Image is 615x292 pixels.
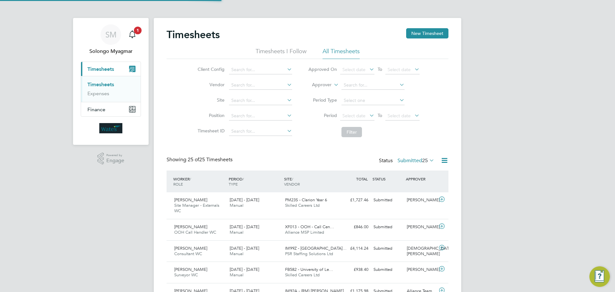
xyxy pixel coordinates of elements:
label: Timesheet ID [196,128,225,134]
input: Select one [341,96,405,105]
a: Powered byEngage [97,153,125,165]
span: Select date [388,67,411,72]
a: Timesheets [87,81,114,88]
div: Timesheets [81,76,141,102]
span: XF013 - OOH - Call Cen… [285,224,334,229]
span: Surveyor WC [174,272,198,278]
label: Position [196,113,225,118]
span: [DATE] - [DATE] [230,224,259,229]
span: Site Manager - Externals WC [174,203,219,213]
div: £4,114.24 [338,243,371,254]
span: Manual [230,251,243,256]
input: Search for... [229,65,292,74]
span: Skilled Careers Ltd [285,272,320,278]
input: Search for... [229,127,292,136]
li: Timesheets I Follow [256,47,307,59]
div: Submitted [371,222,404,232]
button: Finance [81,102,141,116]
nav: Main navigation [73,18,149,145]
span: [DATE] - [DATE] [230,246,259,251]
div: PERIOD [227,173,283,190]
button: Engage Resource Center [589,266,610,287]
div: [PERSON_NAME] [404,264,438,275]
span: Select date [388,113,411,119]
a: 1 [126,24,139,45]
label: Approved On [308,66,337,72]
div: Status [379,156,436,165]
span: TYPE [229,181,238,187]
div: SITE [283,173,338,190]
label: Client Config [196,66,225,72]
div: STATUS [371,173,404,185]
span: Engage [106,158,124,163]
div: [DEMOGRAPHIC_DATA][PERSON_NAME] [404,243,438,259]
label: Site [196,97,225,103]
input: Search for... [341,81,405,90]
label: Period [308,113,337,118]
span: [DATE] - [DATE] [230,197,259,203]
span: Manual [230,272,243,278]
span: IM99Z - [GEOGRAPHIC_DATA]… [285,246,347,251]
h2: Timesheets [167,28,220,41]
div: APPROVER [404,173,438,185]
span: Solongo Myagmar [81,47,141,55]
span: PM23S - Clarion Year 6 [285,197,327,203]
span: / [190,176,191,181]
div: Showing [167,156,234,163]
span: Powered by [106,153,124,158]
span: / [292,176,293,181]
span: Select date [342,113,365,119]
span: SM [105,30,117,39]
li: All Timesheets [323,47,360,59]
div: £938.40 [338,264,371,275]
span: / [242,176,244,181]
span: Alliance MSP Limited [285,229,324,235]
span: TOTAL [356,176,368,181]
a: Expenses [87,90,109,96]
input: Search for... [229,112,292,121]
div: [PERSON_NAME] [404,195,438,205]
span: Timesheets [87,66,114,72]
span: [DATE] - [DATE] [230,267,259,272]
img: wates-logo-retina.png [99,123,122,133]
a: SMSolongo Myagmar [81,24,141,55]
input: Search for... [229,81,292,90]
label: Period Type [308,97,337,103]
div: £846.00 [338,222,371,232]
span: VENDOR [284,181,300,187]
span: ROLE [173,181,183,187]
span: [PERSON_NAME] [174,224,207,229]
button: New Timesheet [406,28,448,38]
span: 25 [422,157,428,164]
span: Consultant WC [174,251,202,256]
span: FB582 - University of Le… [285,267,333,272]
span: Manual [230,203,243,208]
div: Submitted [371,243,404,254]
span: Select date [342,67,365,72]
div: WORKER [172,173,227,190]
a: Go to home page [81,123,141,133]
span: Manual [230,229,243,235]
span: [PERSON_NAME] [174,246,207,251]
label: Submitted [398,157,434,164]
div: £1,727.46 [338,195,371,205]
span: 25 Timesheets [188,156,233,163]
div: Submitted [371,195,404,205]
span: 1 [134,27,142,34]
button: Timesheets [81,62,141,76]
div: [PERSON_NAME] [404,222,438,232]
div: Submitted [371,264,404,275]
span: 25 of [188,156,199,163]
span: [PERSON_NAME] [174,197,207,203]
label: Approver [303,82,332,88]
button: Filter [341,127,362,137]
span: PSR Staffing Solutions Ltd [285,251,333,256]
span: [PERSON_NAME] [174,267,207,272]
span: Skilled Careers Ltd [285,203,320,208]
input: Search for... [229,96,292,105]
span: To [376,111,384,120]
label: Vendor [196,82,225,88]
span: Finance [87,106,105,113]
span: OOH Call Handler WC [174,229,216,235]
span: To [376,65,384,73]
